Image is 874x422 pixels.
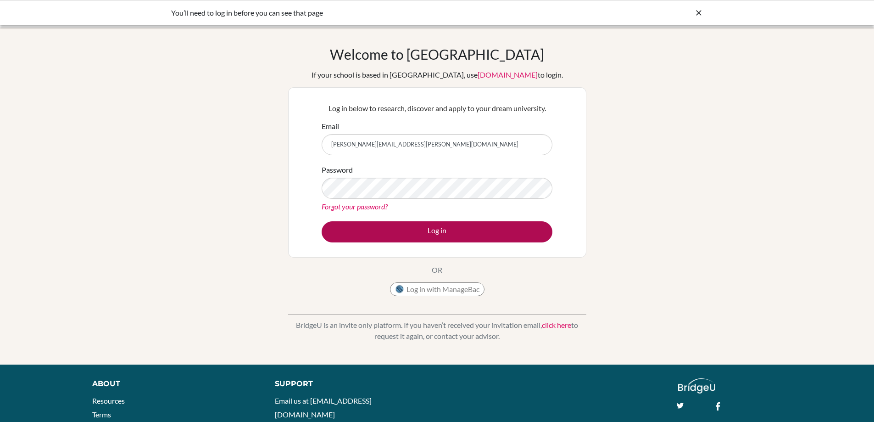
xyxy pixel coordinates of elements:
[171,7,566,18] div: You’ll need to log in before you can see that page
[312,69,563,80] div: If your school is based in [GEOGRAPHIC_DATA], use to login.
[322,221,552,242] button: Log in
[92,378,254,389] div: About
[330,46,544,62] h1: Welcome to [GEOGRAPHIC_DATA]
[92,396,125,405] a: Resources
[275,396,372,419] a: Email us at [EMAIL_ADDRESS][DOMAIN_NAME]
[478,70,538,79] a: [DOMAIN_NAME]
[390,282,484,296] button: Log in with ManageBac
[322,164,353,175] label: Password
[322,121,339,132] label: Email
[322,103,552,114] p: Log in below to research, discover and apply to your dream university.
[432,264,442,276] p: OR
[542,321,571,329] a: click here
[275,378,426,389] div: Support
[92,410,111,419] a: Terms
[678,378,715,394] img: logo_white@2x-f4f0deed5e89b7ecb1c2cc34c3e3d731f90f0f143d5ea2071677605dd97b5244.png
[288,320,586,342] p: BridgeU is an invite only platform. If you haven’t received your invitation email, to request it ...
[322,202,388,211] a: Forgot your password?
